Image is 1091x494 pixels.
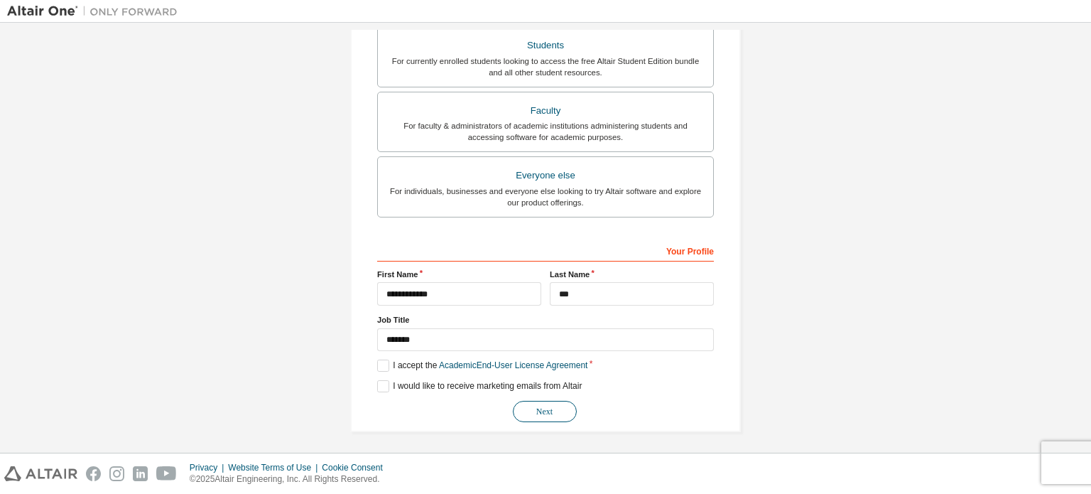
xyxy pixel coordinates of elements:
label: I would like to receive marketing emails from Altair [377,380,582,392]
div: For currently enrolled students looking to access the free Altair Student Edition bundle and all ... [386,55,705,78]
div: Cookie Consent [322,462,391,473]
div: Faculty [386,101,705,121]
button: Next [513,401,577,422]
img: altair_logo.svg [4,466,77,481]
div: For faculty & administrators of academic institutions administering students and accessing softwa... [386,120,705,143]
a: Academic End-User License Agreement [439,360,587,370]
label: I accept the [377,360,587,372]
div: Privacy [190,462,228,473]
label: Last Name [550,269,714,280]
div: Your Profile [377,239,714,262]
div: Students [386,36,705,55]
label: First Name [377,269,541,280]
p: © 2025 Altair Engineering, Inc. All Rights Reserved. [190,473,391,485]
img: youtube.svg [156,466,177,481]
img: linkedin.svg [133,466,148,481]
img: Altair One [7,4,185,18]
div: Everyone else [386,166,705,186]
img: facebook.svg [86,466,101,481]
div: Website Terms of Use [228,462,322,473]
img: instagram.svg [109,466,124,481]
div: For individuals, businesses and everyone else looking to try Altair software and explore our prod... [386,186,705,208]
label: Job Title [377,314,714,326]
